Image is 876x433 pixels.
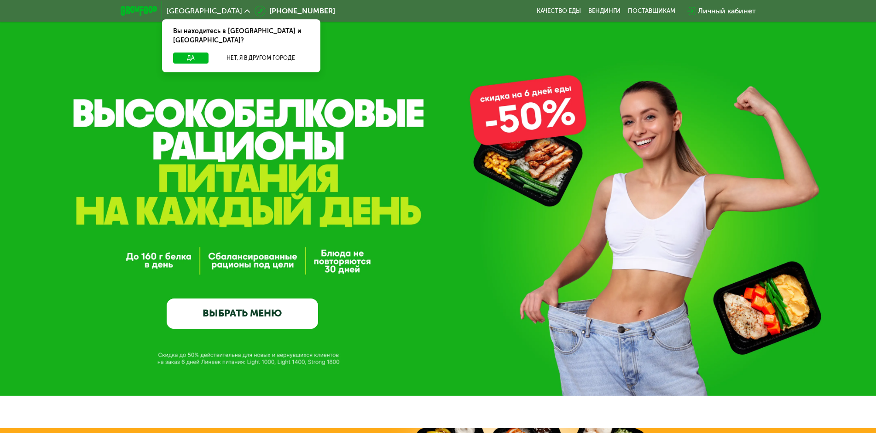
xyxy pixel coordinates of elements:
a: Качество еды [537,7,581,15]
button: Нет, я в другом городе [212,53,309,64]
a: Вендинги [588,7,621,15]
button: Да [173,53,209,64]
div: поставщикам [628,7,675,15]
a: ВЫБРАТЬ МЕНЮ [167,298,318,329]
span: [GEOGRAPHIC_DATA] [167,7,242,15]
div: Личный кабинет [698,6,756,17]
a: [PHONE_NUMBER] [255,6,335,17]
div: Вы находитесь в [GEOGRAPHIC_DATA] и [GEOGRAPHIC_DATA]? [162,19,320,53]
